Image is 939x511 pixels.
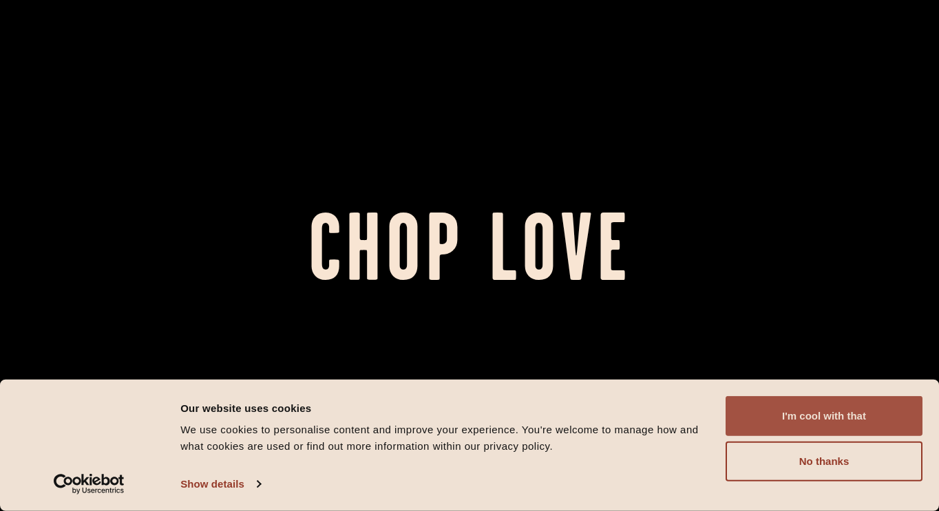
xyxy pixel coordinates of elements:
div: We use cookies to personalise content and improve your experience. You're welcome to manage how a... [180,422,710,455]
button: I'm cool with that [726,396,922,436]
a: Usercentrics Cookiebot - opens in a new window [29,474,149,494]
button: No thanks [726,442,922,481]
a: Show details [180,474,260,494]
div: Our website uses cookies [180,400,710,416]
